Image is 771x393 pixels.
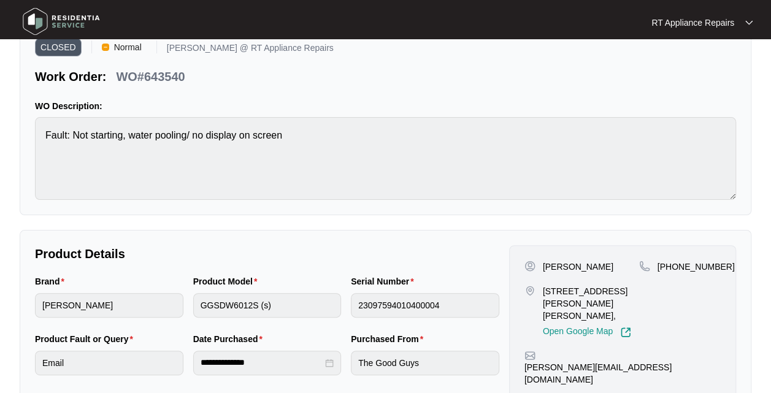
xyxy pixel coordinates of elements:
[351,351,499,375] input: Purchased From
[35,275,69,288] label: Brand
[745,20,753,26] img: dropdown arrow
[35,351,183,375] input: Product Fault or Query
[524,261,535,272] img: user-pin
[102,44,109,51] img: Vercel Logo
[543,327,631,338] a: Open Google Map
[651,17,734,29] p: RT Appliance Repairs
[524,361,721,386] p: [PERSON_NAME][EMAIL_ADDRESS][DOMAIN_NAME]
[35,293,183,318] input: Brand
[351,293,499,318] input: Serial Number
[620,327,631,338] img: Link-External
[193,333,267,345] label: Date Purchased
[639,261,650,272] img: map-pin
[658,261,735,273] p: [PHONE_NUMBER]
[524,285,535,296] img: map-pin
[351,333,428,345] label: Purchased From
[193,275,263,288] label: Product Model
[35,100,736,112] p: WO Description:
[116,68,185,85] p: WO#643540
[351,275,418,288] label: Serial Number
[35,117,736,200] textarea: Fault: Not starting, water pooling/ no display on screen
[109,38,147,56] span: Normal
[543,261,613,273] p: [PERSON_NAME]
[201,356,323,369] input: Date Purchased
[18,3,104,40] img: residentia service logo
[193,293,342,318] input: Product Model
[167,44,334,56] p: [PERSON_NAME] @ RT Appliance Repairs
[35,333,138,345] label: Product Fault or Query
[35,245,499,262] p: Product Details
[543,285,639,322] p: [STREET_ADDRESS][PERSON_NAME][PERSON_NAME],
[35,68,106,85] p: Work Order:
[35,38,82,56] span: CLOSED
[524,350,535,361] img: map-pin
